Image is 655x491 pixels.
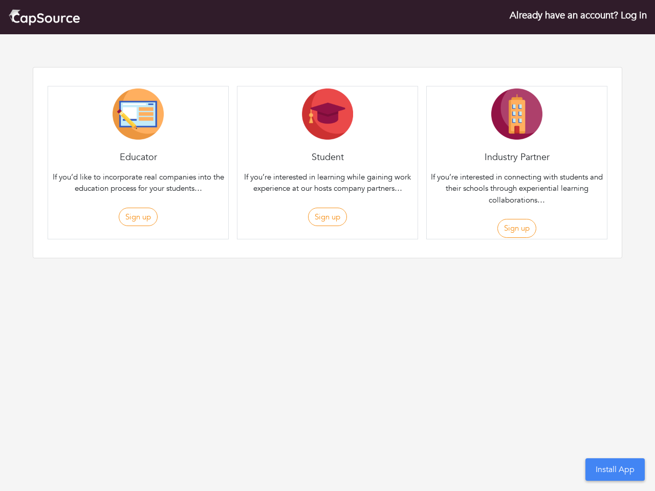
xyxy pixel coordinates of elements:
[302,88,353,140] img: Student-Icon-6b6867cbad302adf8029cb3ecf392088beec6a544309a027beb5b4b4576828a8.png
[48,152,228,163] h4: Educator
[239,171,416,194] p: If you’re interested in learning while gaining work experience at our hosts company partners…
[50,171,226,194] p: If you’d like to incorporate real companies into the education process for your students…
[429,171,605,206] p: If you’re interested in connecting with students and their schools through experiential learning ...
[8,8,80,26] img: cap_logo.png
[119,208,158,227] button: Sign up
[585,458,645,481] button: Install App
[113,88,164,140] img: Educator-Icon-31d5a1e457ca3f5474c6b92ab10a5d5101c9f8fbafba7b88091835f1a8db102f.png
[491,88,542,140] img: Company-Icon-7f8a26afd1715722aa5ae9dc11300c11ceeb4d32eda0db0d61c21d11b95ecac6.png
[510,9,647,22] a: Already have an account? Log in
[497,219,536,238] button: Sign up
[308,208,347,227] button: Sign up
[237,152,418,163] h4: Student
[427,152,607,163] h4: Industry Partner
